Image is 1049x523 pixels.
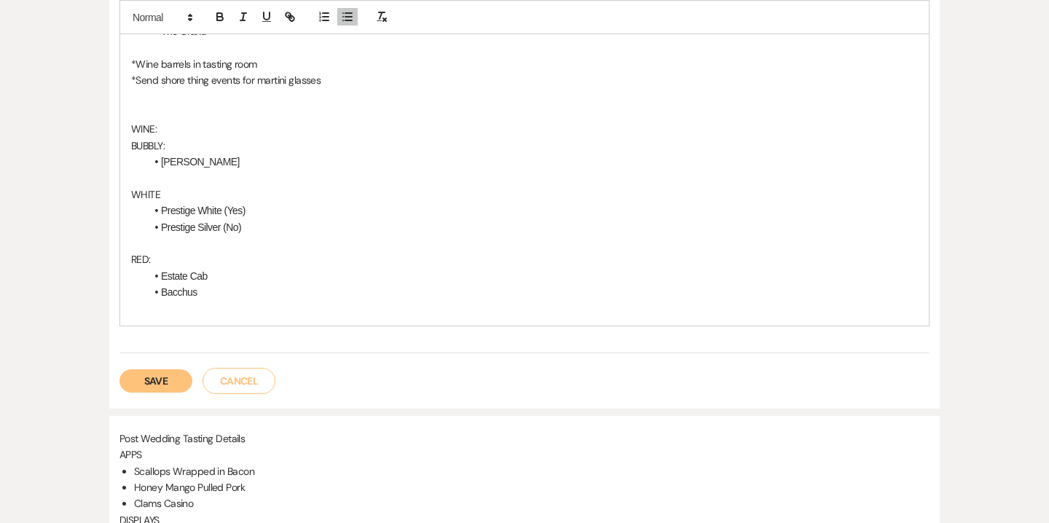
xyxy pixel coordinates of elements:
[119,430,930,447] p: Post Wedding Tasting Details
[146,284,918,300] li: Bacchus
[131,56,918,72] p: *Wine barrels in tasting room
[203,368,275,394] button: Cancel
[134,479,930,495] li: Honey Mango Pulled Pork
[146,202,918,219] li: Prestige White (Yes)
[134,495,930,511] li: Clams Casino
[119,369,192,393] button: Save
[146,219,918,235] li: Prestige Silver (No)
[131,121,918,137] p: WINE:
[134,463,930,479] li: Scallops Wrapped in Bacon
[131,72,918,88] p: *Send shore thing events for martini glasses
[131,186,918,202] p: WHITE
[131,251,918,267] p: RED:
[119,447,930,463] p: APPS
[146,268,918,284] li: Estate Cab
[146,154,918,170] li: [PERSON_NAME]
[131,138,918,154] p: BUBBLY:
